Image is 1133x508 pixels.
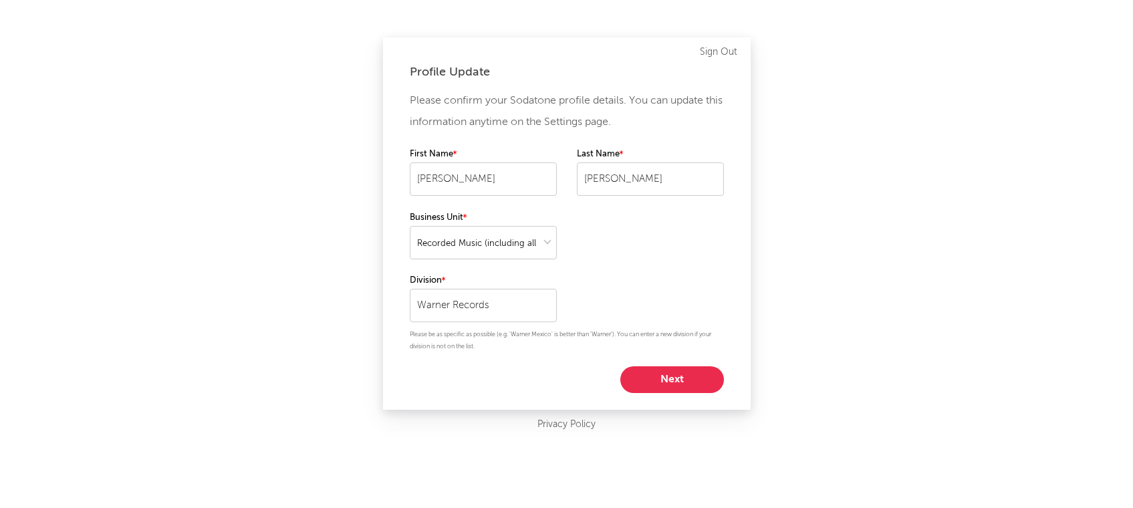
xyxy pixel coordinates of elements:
a: Sign Out [700,44,737,60]
input: Your division [410,289,557,322]
input: Your last name [577,162,724,196]
label: Division [410,273,557,289]
p: Please confirm your Sodatone profile details. You can update this information anytime on the Sett... [410,90,724,133]
label: Last Name [577,146,724,162]
input: Your first name [410,162,557,196]
p: Please be as specific as possible (e.g. 'Warner Mexico' is better than 'Warner'). You can enter a... [410,329,724,353]
a: Privacy Policy [537,416,596,433]
div: Profile Update [410,64,724,80]
label: Business Unit [410,210,557,226]
label: First Name [410,146,557,162]
button: Next [620,366,724,393]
